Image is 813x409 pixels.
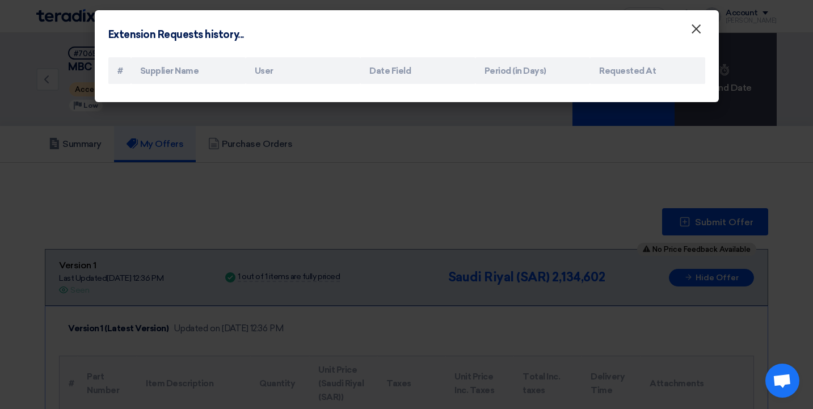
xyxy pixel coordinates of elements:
font: Supplier Name [140,66,199,76]
font: Extension Requests history... [108,28,244,41]
font: # [117,66,123,76]
font: Requested At [599,66,656,76]
font: User [255,66,273,76]
font: Period (in Days) [485,66,546,76]
button: Close [681,18,711,41]
font: × [690,20,702,43]
a: Open chat [765,364,799,398]
font: Date Field [369,66,411,76]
